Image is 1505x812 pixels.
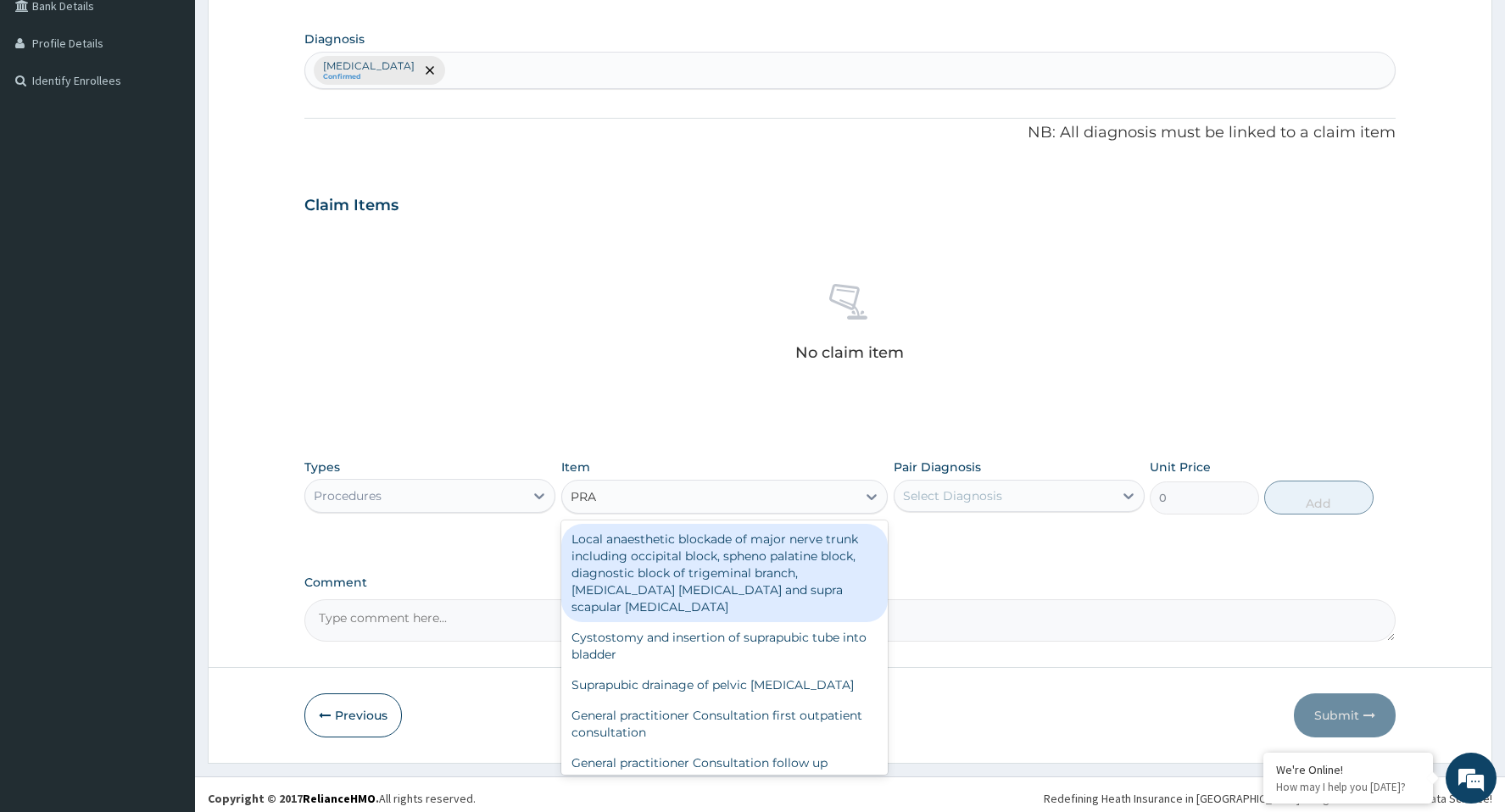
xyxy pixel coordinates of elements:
p: [MEDICAL_DATA] [323,59,415,73]
div: Suprapubic drainage of pelvic [MEDICAL_DATA] [561,670,889,700]
div: Chat with us now [88,95,285,117]
textarea: Type your message and hit 'Enter' [8,463,323,522]
div: We're Online! [1276,762,1420,777]
div: General practitioner Consultation follow up [561,748,889,778]
label: Pair Diagnosis [894,459,981,476]
div: Select Diagnosis [903,487,1002,504]
button: Submit [1294,693,1396,737]
button: Add [1264,481,1374,514]
strong: Copyright © 2017 . [208,791,379,806]
label: Types [304,460,340,475]
span: We're online! [98,214,234,385]
label: Comment [304,576,1395,590]
a: RelianceHMO [303,791,376,806]
span: remove selection option [422,63,438,78]
div: Redefining Heath Insurance in [GEOGRAPHIC_DATA] using Telemedicine and Data Science! [1044,790,1492,807]
img: d_794563401_company_1708531726252_794563401 [31,85,69,127]
small: Confirmed [323,73,415,81]
p: NB: All diagnosis must be linked to a claim item [304,122,1395,144]
label: Unit Price [1150,459,1211,476]
h3: Claim Items [304,197,399,215]
div: Procedures [314,487,382,504]
button: Previous [304,693,402,737]
p: No claim item [795,344,904,361]
label: Diagnosis [304,31,365,47]
div: Cystostomy and insertion of suprapubic tube into bladder [561,622,889,670]
p: How may I help you today? [1276,780,1420,794]
div: General practitioner Consultation first outpatient consultation [561,700,889,748]
div: Minimize live chat window [278,8,319,49]
label: Item [561,459,590,476]
div: Local anaesthetic blockade of major nerve trunk including occipital block, spheno palatine block,... [561,524,889,622]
